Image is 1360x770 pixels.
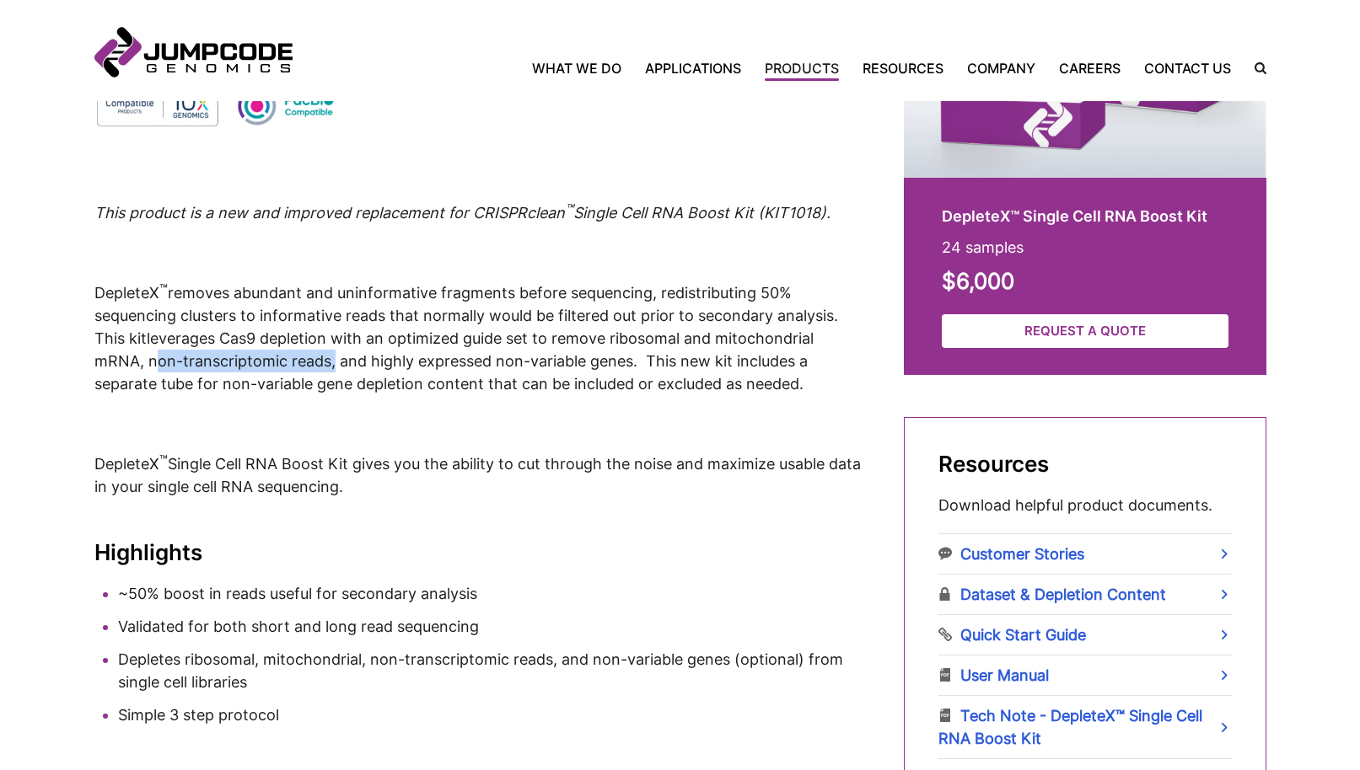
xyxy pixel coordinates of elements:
a: Tech Note - DepleteX™ Single Cell RNA Boost Kit [938,696,1232,758]
h3: Highlights [94,540,862,565]
a: What We Do [532,58,633,78]
a: Request a Quote [942,314,1228,349]
li: Validated for both short and long read sequencing [118,615,862,638]
a: Contact Us [1132,58,1243,78]
li: Simple 3 step protocol [118,703,862,726]
a: Resources [851,58,955,78]
nav: Primary Navigation [293,58,1243,78]
span: DepleteX removes abundant and uninformative fragments before sequencing, redistributing 50% seque... [94,284,842,347]
a: Products [753,58,851,78]
h2: DepleteX™ Single Cell RNA Boost Kit [942,205,1228,227]
a: Applications [633,58,753,78]
a: Dataset & Depletion Content [938,575,1232,614]
p: leverages Cas9 depletion with an optimized guide set to remove ribosomal and mitochondrial mRNA, ... [94,281,862,395]
label: Search the site. [1243,62,1266,74]
sup: ™ [159,453,168,467]
a: Customer Stories [938,534,1232,574]
a: Quick Start Guide [938,615,1232,655]
sup: ™ [159,282,168,296]
li: Depletes ribosomal, mitochondrial, non-transcriptomic reads, and non-variable genes (optional) fr... [118,648,862,693]
sup: ™ [565,202,573,216]
p: 24 samples [942,236,1228,259]
p: DepleteX Single Cell RNA Boost Kit gives you the ability to cut through the noise and maximize us... [94,452,862,498]
em: This product is a new and improved replacement for CRISPRclean Single Cell RNA Boost Kit (KIT1018). [94,204,831,222]
a: Company [955,58,1047,78]
strong: $6,000 [942,268,1014,294]
a: User Manual [938,655,1232,695]
li: ~50% boost in reads useful for secondary analysis [118,582,862,605]
a: Careers [1047,58,1132,78]
h2: Resources [938,452,1232,477]
p: Download helpful product documents. [938,494,1232,516]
